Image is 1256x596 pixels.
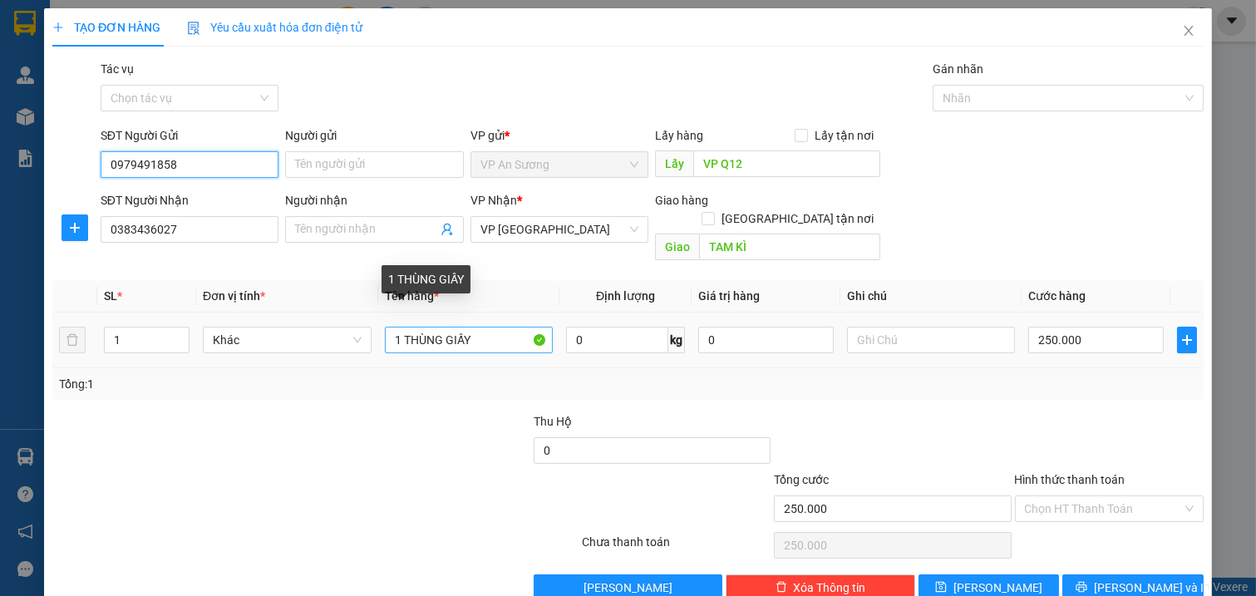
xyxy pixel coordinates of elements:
span: Định lượng [596,289,655,303]
input: Dọc đường [699,234,879,260]
span: plus [62,221,87,234]
span: VP Đà Nẵng [480,217,639,242]
input: Ghi Chú [847,327,1016,353]
span: Cước hàng [1028,289,1086,303]
div: 1 THÙNG GIẤY [382,265,470,293]
span: Tổng cước [774,473,829,486]
button: Close [1165,8,1212,55]
button: plus [62,214,88,241]
span: Khác [213,328,362,352]
label: Hình thức thanh toán [1015,473,1125,486]
span: Đơn vị tính [203,289,265,303]
button: delete [59,327,86,353]
span: kg [668,327,685,353]
span: save [935,581,947,594]
span: VP Nhận [470,194,517,207]
span: TẠO ĐƠN HÀNG [52,21,160,34]
label: Tác vụ [101,62,134,76]
span: Lấy tận nơi [808,126,880,145]
img: icon [187,22,200,35]
span: close [1182,24,1195,37]
span: SL [104,289,117,303]
div: Tổng: 1 [59,375,485,393]
div: Người nhận [285,191,464,209]
th: Ghi chú [840,280,1022,313]
div: Người gửi [285,126,464,145]
span: Lấy hàng [655,129,703,142]
button: plus [1177,327,1197,353]
span: plus [1178,333,1196,347]
span: Giá trị hàng [698,289,760,303]
span: Yêu cầu xuất hóa đơn điện tử [187,21,362,34]
span: printer [1076,581,1087,594]
div: SĐT Người Nhận [101,191,279,209]
span: VP An Sương [480,152,639,177]
input: 0 [698,327,834,353]
span: user-add [441,223,454,236]
span: plus [52,22,64,33]
span: Thu Hộ [534,415,572,428]
input: Dọc đường [693,150,879,177]
div: VP gửi [470,126,649,145]
input: VD: Bàn, Ghế [385,327,554,353]
span: Lấy [655,150,693,177]
span: [GEOGRAPHIC_DATA] tận nơi [715,209,880,228]
span: delete [776,581,787,594]
span: Giao hàng [655,194,708,207]
div: Chưa thanh toán [580,533,773,562]
span: Giao [655,234,699,260]
label: Gán nhãn [933,62,983,76]
div: SĐT Người Gửi [101,126,279,145]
